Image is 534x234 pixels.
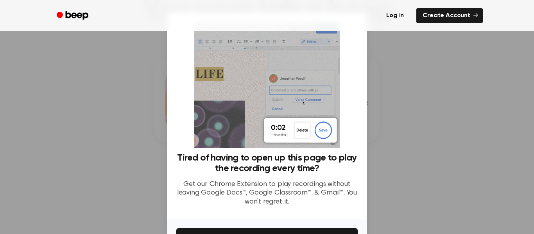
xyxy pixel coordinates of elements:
p: Get our Chrome Extension to play recordings without leaving Google Docs™, Google Classroom™, & Gm... [176,180,358,207]
a: Create Account [416,8,483,23]
img: Beep extension in action [194,22,339,148]
h3: Tired of having to open up this page to play the recording every time? [176,153,358,174]
a: Log in [378,7,412,25]
a: Beep [51,8,95,23]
